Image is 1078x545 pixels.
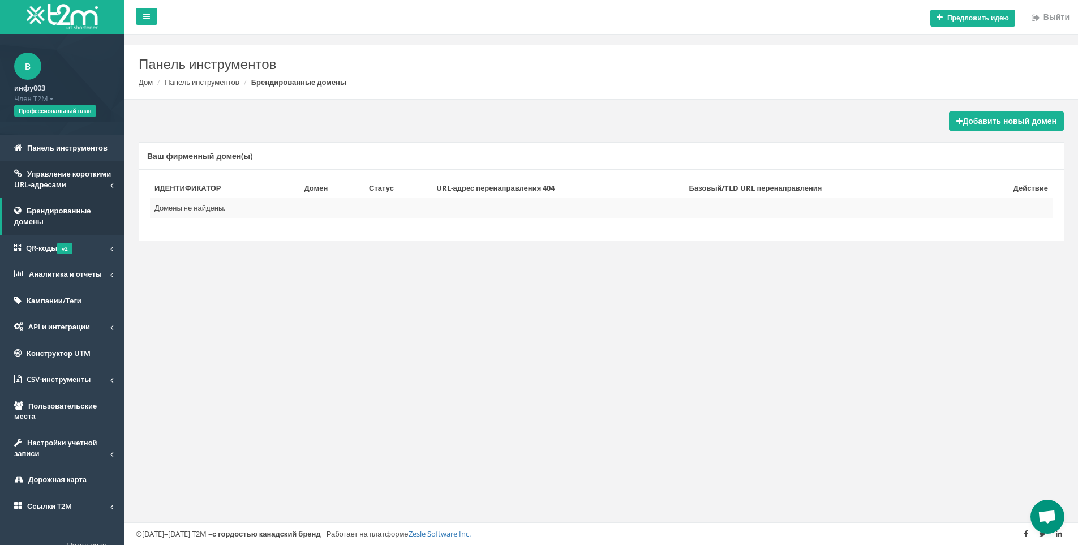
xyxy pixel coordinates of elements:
[14,83,45,93] font: инфу003
[19,107,92,115] font: Профессиональный план
[154,183,221,193] font: ИДЕНТИФИКАТОР
[304,183,328,193] font: Домен
[369,183,394,193] font: Статус
[165,77,239,87] a: Панель инструментов
[1013,183,1048,193] font: Действие
[27,348,91,358] font: Конструктор UTM
[154,203,225,213] font: Домены не найдены.
[14,205,91,226] font: Брендированные домены
[689,183,822,193] font: Базовый/TLD URL перенаправления
[963,115,1056,126] font: Добавить новый домен
[930,10,1015,27] button: Предложить идею
[14,437,97,458] font: Настройки учетной записи
[409,529,471,539] a: Zesle Software Inc.
[27,501,72,511] font: Ссылки T2M
[27,143,108,153] font: Панель инструментов
[14,169,111,190] font: Управление короткими URL-адресами
[62,244,68,252] font: v2
[29,269,102,279] font: Аналитика и отчеты
[14,93,48,104] font: Член T2M
[139,54,276,73] font: Панель инструментов
[27,4,98,29] img: Т2М
[436,183,555,193] font: URL-адрес перенаправления 404
[321,529,409,539] font: | Работает на платформе
[136,529,212,539] font: ©[DATE]–[DATE] T2M –
[212,529,321,539] font: с гордостью канадский бренд
[949,111,1064,131] a: Добавить новый домен
[139,77,153,87] a: Дом
[28,474,87,484] font: Дорожная карта
[25,58,31,73] font: в
[1030,500,1064,534] a: Open chat
[27,295,81,306] font: Кампании/Теги
[251,77,346,87] font: Брендированные домены
[28,321,90,332] font: API и интеграции
[1043,11,1070,22] font: Выйти
[147,151,252,161] font: Ваш фирменный домен(ы)
[14,401,97,422] font: Пользовательские места
[26,243,57,253] font: QR-коды
[14,80,110,104] a: инфу003 Член T2M
[27,374,91,384] font: CSV-инструменты
[947,13,1009,23] font: Предложить идею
